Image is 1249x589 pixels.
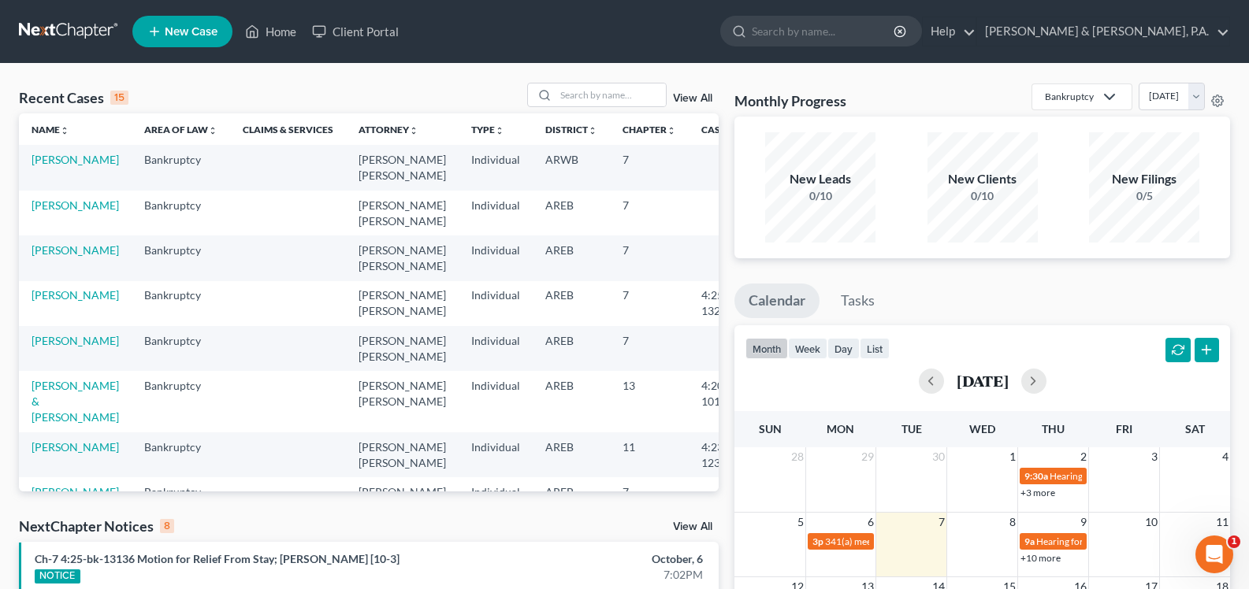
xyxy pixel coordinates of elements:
div: 7:02PM [491,567,703,583]
td: AREB [533,235,610,280]
a: Tasks [827,283,889,318]
a: Calendar [734,283,820,318]
span: Hearing for [PERSON_NAME] [1050,470,1173,482]
input: Search by name... [556,83,666,106]
td: Bankruptcy [132,235,230,280]
a: Nameunfold_more [32,124,69,135]
i: unfold_more [588,126,597,135]
td: AREB [533,432,610,477]
td: AREB [533,371,610,432]
a: Attorneyunfold_more [359,124,418,135]
i: unfold_more [60,126,69,135]
span: Fri [1116,422,1132,435]
i: unfold_more [495,126,504,135]
span: Sun [759,422,782,435]
a: View All [673,93,712,104]
a: Case Nounfold_more [701,124,752,135]
a: +3 more [1020,487,1055,498]
td: AREB [533,477,610,522]
td: Bankruptcy [132,371,230,432]
td: 7 [610,281,689,326]
span: 3 [1150,447,1159,466]
div: 8 [160,519,174,533]
th: Claims & Services [230,113,346,145]
h3: Monthly Progress [734,91,846,110]
span: 9a [1024,535,1035,547]
td: [PERSON_NAME] [PERSON_NAME] [346,281,459,326]
span: New Case [165,26,217,38]
i: unfold_more [667,126,676,135]
div: 0/5 [1089,188,1199,204]
span: 3p [812,535,823,547]
div: NextChapter Notices [19,517,174,535]
div: New Leads [765,170,875,188]
td: AREB [533,191,610,235]
td: 7 [610,477,689,522]
button: month [745,338,788,359]
td: 7 [610,145,689,190]
td: [PERSON_NAME] [PERSON_NAME] [346,191,459,235]
td: 13 [610,371,689,432]
td: Individual [459,235,533,280]
button: list [860,338,890,359]
td: [PERSON_NAME] [PERSON_NAME] [346,145,459,190]
a: Ch-7 4:25-bk-13136 Motion for Relief From Stay; [PERSON_NAME] [10-3] [35,552,400,565]
span: 6 [866,513,875,532]
span: Wed [969,422,995,435]
a: [PERSON_NAME] [32,485,119,498]
div: New Clients [927,170,1038,188]
a: Area of Lawunfold_more [144,124,217,135]
div: October, 6 [491,551,703,567]
div: 15 [110,91,128,105]
td: Individual [459,145,533,190]
a: [PERSON_NAME] [32,288,119,302]
td: Bankruptcy [132,145,230,190]
td: Individual [459,371,533,432]
td: Bankruptcy [132,281,230,326]
td: 7 [610,326,689,371]
td: 4:23-bk-12334 [689,432,764,477]
button: day [827,338,860,359]
span: 4 [1221,447,1230,466]
span: 1 [1008,447,1017,466]
span: 28 [790,447,805,466]
td: 4:20-bk-10183 [689,371,764,432]
td: Bankruptcy [132,432,230,477]
td: 7 [610,191,689,235]
a: Districtunfold_more [545,124,597,135]
a: Typeunfold_more [471,124,504,135]
span: 9:30a [1024,470,1048,482]
td: [PERSON_NAME] [PERSON_NAME] [346,235,459,280]
i: unfold_more [409,126,418,135]
td: [PERSON_NAME] [PERSON_NAME] [346,432,459,477]
div: Recent Cases [19,88,128,107]
a: [PERSON_NAME] [32,243,119,257]
i: unfold_more [208,126,217,135]
td: Individual [459,191,533,235]
div: 0/10 [765,188,875,204]
a: [PERSON_NAME] [32,334,119,347]
td: Individual [459,326,533,371]
td: Individual [459,281,533,326]
button: week [788,338,827,359]
span: 9 [1079,513,1088,532]
td: Bankruptcy [132,191,230,235]
td: AREB [533,281,610,326]
span: Sat [1185,422,1205,435]
td: [PERSON_NAME] [PERSON_NAME] [346,326,459,371]
a: Home [237,17,304,46]
iframe: Intercom live chat [1195,535,1233,573]
a: +10 more [1020,552,1061,564]
div: Bankruptcy [1045,90,1094,103]
td: Bankruptcy [132,477,230,522]
a: Client Portal [304,17,407,46]
td: 11 [610,432,689,477]
a: Help [923,17,976,46]
td: 4:25-bk-13297 [689,281,764,326]
span: Hearing for [PERSON_NAME] [1036,535,1159,547]
td: [PERSON_NAME] [PERSON_NAME] [346,371,459,432]
td: [PERSON_NAME] [PERSON_NAME] [346,477,459,522]
input: Search by name... [752,17,896,46]
a: [PERSON_NAME] & [PERSON_NAME], P.A. [977,17,1229,46]
div: NOTICE [35,569,80,583]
